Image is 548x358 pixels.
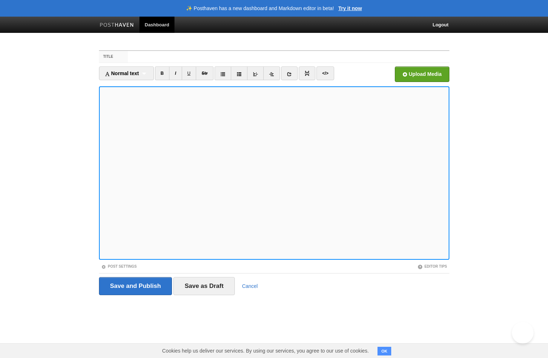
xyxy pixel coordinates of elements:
span: Cookies help us deliver our services. By using our services, you agree to our use of cookies. [155,344,376,358]
iframe: Help Scout Beacon - Open [512,322,534,344]
a: Post Settings [101,264,137,268]
label: Title [99,51,128,62]
del: Str [202,71,208,76]
a: </> [316,66,334,80]
img: Posthaven-bar [100,23,134,28]
a: Str [196,66,213,80]
a: U [182,66,197,80]
header: ✨ Posthaven has a new dashboard and Markdown editor in beta! [186,6,334,11]
input: Save as Draft [173,277,235,295]
a: Dashboard [139,17,175,33]
a: B [155,66,170,80]
img: pagebreak-icon.png [305,71,310,76]
button: OK [377,347,392,355]
a: Editor Tips [418,264,447,268]
a: I [169,66,182,80]
a: Logout [427,17,454,33]
input: Save and Publish [99,277,172,295]
span: Normal text [105,70,139,76]
a: Cancel [242,283,258,289]
a: Try it now [338,6,362,11]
